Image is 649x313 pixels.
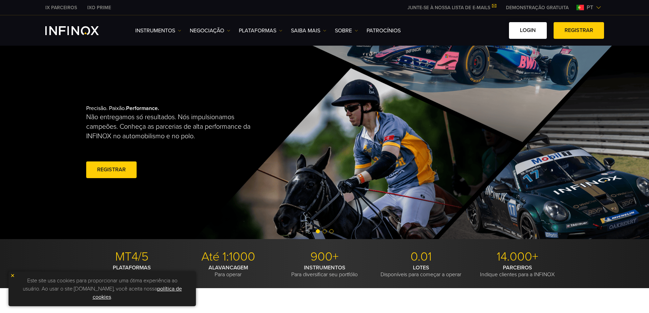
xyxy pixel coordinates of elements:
[126,105,159,112] strong: Performance.
[413,264,429,271] strong: LOTES
[472,249,563,264] p: 14.000+
[335,27,358,35] a: SOBRE
[375,249,467,264] p: 0.01
[554,22,604,39] a: Registrar
[86,112,258,141] p: Não entregamos só resultados. Nós impulsionamos campeões. Conheça as parcerias de alta performanc...
[183,249,274,264] p: Até 1:1000
[208,264,248,271] strong: ALAVANCAGEM
[304,264,345,271] strong: INSTRUMENTOS
[86,249,177,264] p: MT4/5
[40,4,82,11] a: INFINOX
[291,27,326,35] a: Saiba mais
[183,264,274,278] p: Para operar
[367,27,401,35] a: Patrocínios
[503,264,532,271] strong: PARCEIROS
[279,249,370,264] p: 900+
[472,264,563,278] p: Indique clientes para a INFINOX
[45,26,115,35] a: INFINOX Logo
[402,5,501,11] a: JUNTE-SE À NOSSA LISTA DE E-MAILS
[86,94,301,191] div: Precisão. Paixão.
[86,161,137,178] a: Registrar
[584,3,596,12] span: pt
[501,4,574,11] a: INFINOX MENU
[12,275,192,303] p: Este site usa cookies para proporcionar uma ótima experiência ao usuário. Ao usar o site [DOMAIN_...
[239,27,282,35] a: PLATAFORMAS
[190,27,230,35] a: NEGOCIAÇÃO
[509,22,547,39] a: Login
[82,4,116,11] a: INFINOX
[316,229,320,233] span: Go to slide 1
[10,273,15,278] img: yellow close icon
[375,264,467,278] p: Disponíveis para começar a operar
[86,264,177,278] p: Com ferramentas de trading modernas
[113,264,151,271] strong: PLATAFORMAS
[323,229,327,233] span: Go to slide 2
[329,229,334,233] span: Go to slide 3
[279,264,370,278] p: Para diversificar seu portfólio
[135,27,181,35] a: Instrumentos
